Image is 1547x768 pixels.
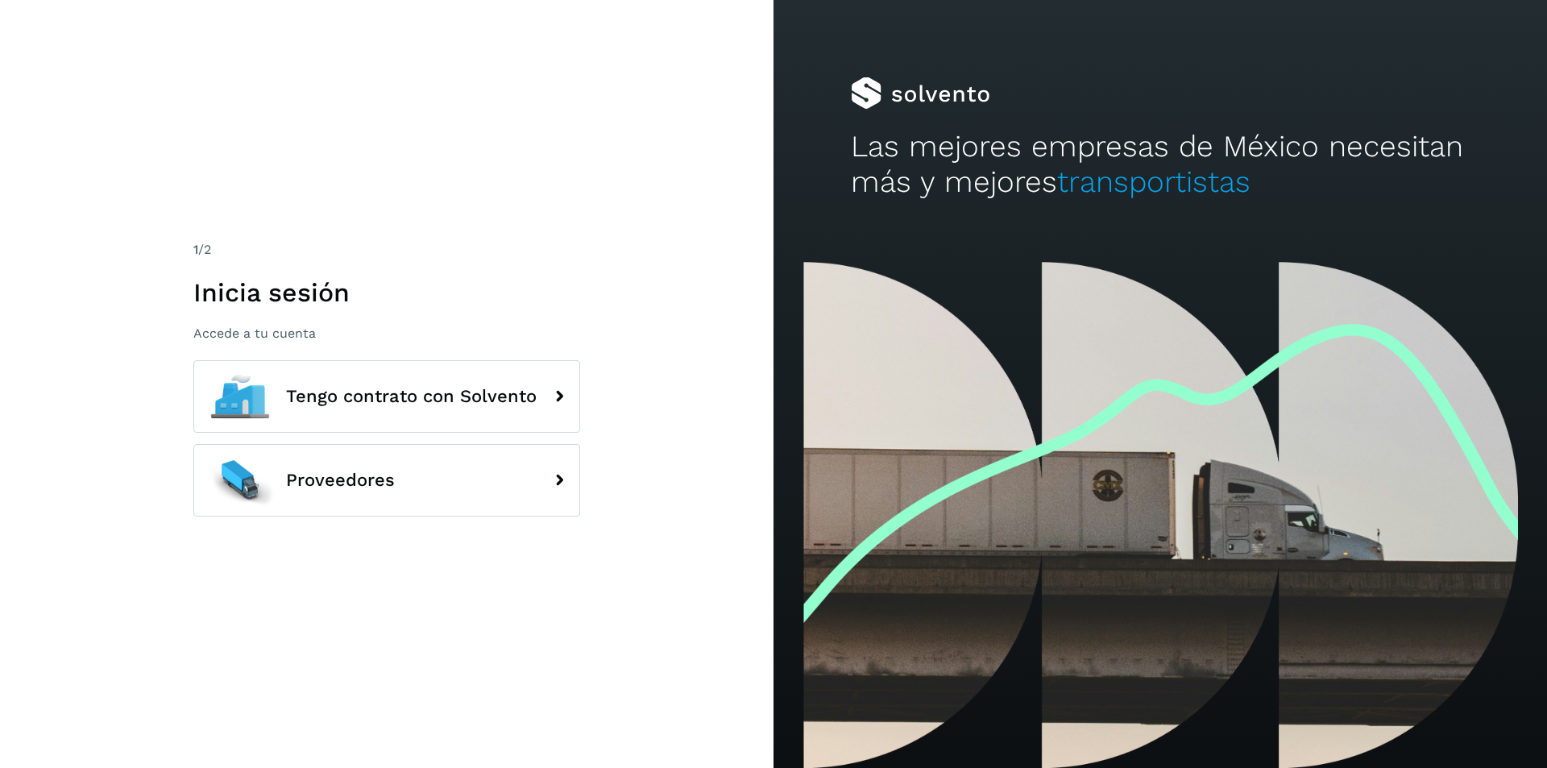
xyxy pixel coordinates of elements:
span: transportistas [1057,164,1250,199]
h1: Inicia sesión [193,277,580,308]
span: 1 [193,242,198,257]
button: Tengo contrato con Solvento [193,360,580,433]
span: Tengo contrato con Solvento [286,387,537,406]
span: Proveedores [286,471,395,490]
div: /2 [193,240,580,259]
button: Proveedores [193,444,580,517]
p: Accede a tu cuenta [193,326,580,341]
h2: Las mejores empresas de México necesitan más y mejores [851,129,1470,201]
